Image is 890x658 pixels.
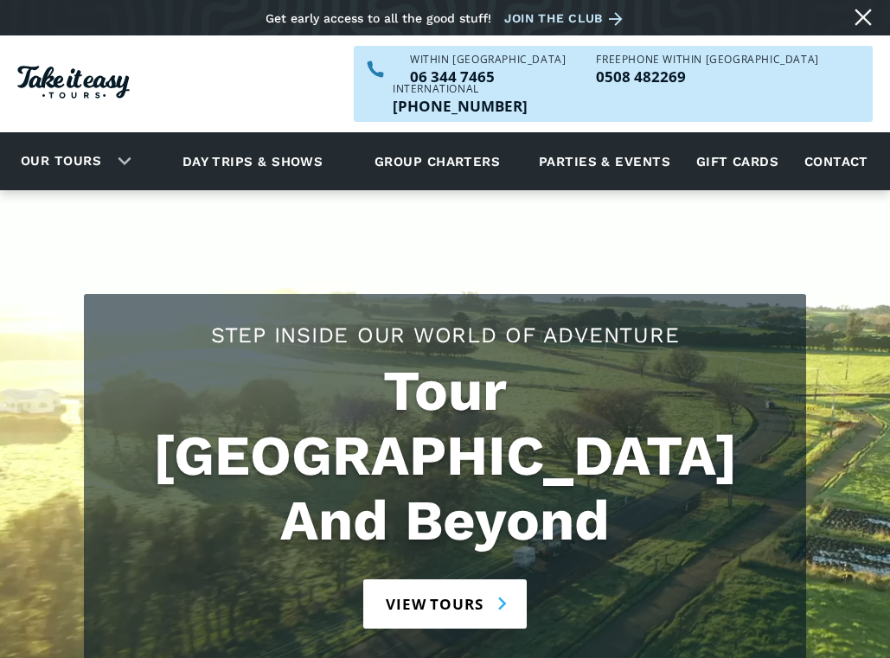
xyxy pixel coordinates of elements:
div: International [393,84,528,94]
a: View tours [363,579,527,629]
h2: Step Inside Our World Of Adventure [101,320,789,350]
a: Call us within NZ on 063447465 [410,69,566,84]
p: 06 344 7465 [410,69,566,84]
a: Parties & events [530,137,679,185]
a: Homepage [17,57,130,112]
p: [PHONE_NUMBER] [393,99,528,113]
a: Join the club [504,8,629,29]
div: Freephone WITHIN [GEOGRAPHIC_DATA] [596,54,818,65]
a: Call us freephone within NZ on 0508482269 [596,69,818,84]
a: Contact [796,137,877,185]
a: Group charters [353,137,522,185]
a: Day trips & shows [161,137,345,185]
div: Get early access to all the good stuff! [266,11,491,25]
p: 0508 482269 [596,69,818,84]
h1: Tour [GEOGRAPHIC_DATA] And Beyond [101,359,789,553]
div: WITHIN [GEOGRAPHIC_DATA] [410,54,566,65]
a: Gift cards [688,137,788,185]
a: Our tours [8,141,114,182]
a: Close message [849,3,877,31]
img: Take it easy Tours logo [17,66,130,99]
a: Call us outside of NZ on +6463447465 [393,99,528,113]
